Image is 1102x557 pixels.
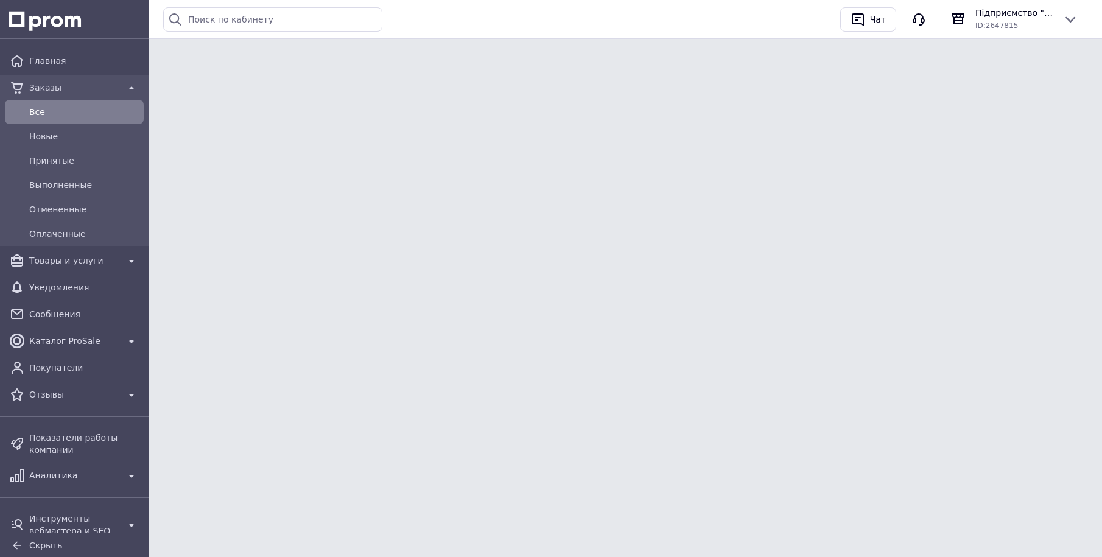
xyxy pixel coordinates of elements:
span: Скрыть [29,541,63,550]
span: Выполненные [29,179,139,191]
span: Оплаченные [29,228,139,240]
span: Отзывы [29,388,119,401]
span: Уведомления [29,281,139,293]
span: Главная [29,55,139,67]
span: Показатели работы компании [29,432,139,456]
span: Заказы [29,82,119,94]
span: Підприємство "АСМ+ комп'ютер" [975,7,1053,19]
span: Покупатели [29,362,139,374]
span: Принятые [29,155,139,167]
div: Чат [868,10,888,29]
span: Аналитика [29,469,119,482]
span: Инструменты вебмастера и SEO [29,513,119,537]
span: Новые [29,130,139,142]
input: Поиск по кабинету [163,7,382,32]
span: Все [29,106,139,118]
span: Сообщения [29,308,139,320]
span: Каталог ProSale [29,335,119,347]
span: Товары и услуги [29,254,119,267]
button: Чат [840,7,896,32]
span: Отмененные [29,203,139,215]
span: ID: 2647815 [975,21,1018,30]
